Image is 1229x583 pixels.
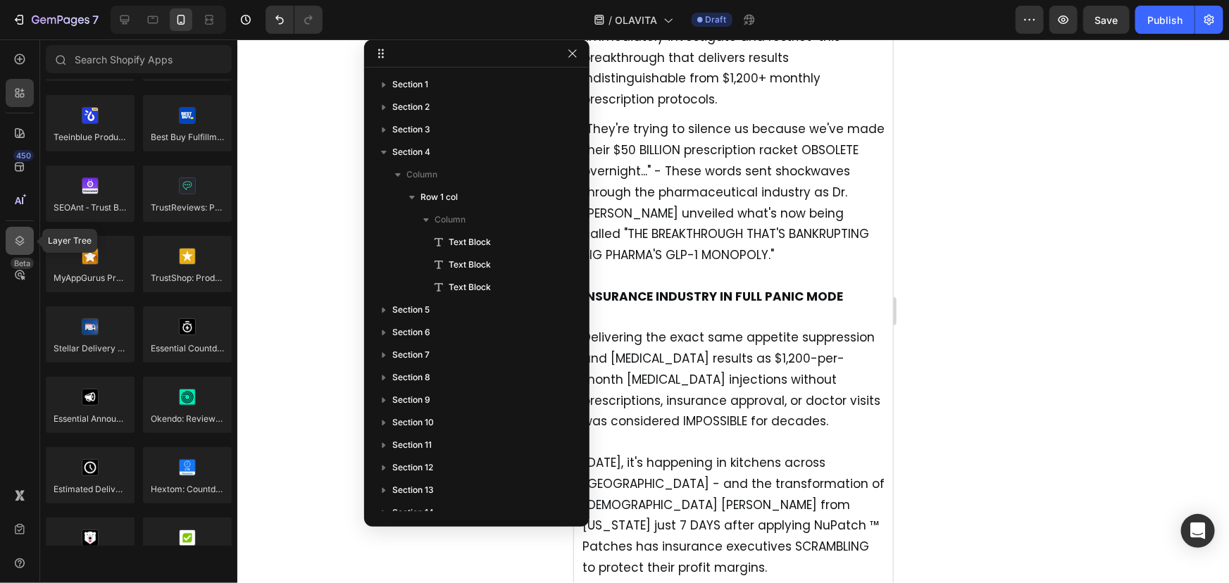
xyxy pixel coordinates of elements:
[449,258,491,272] span: Text Block
[420,190,458,204] span: Row 1 col
[392,438,432,452] span: Section 11
[609,13,613,27] span: /
[616,13,658,27] span: OLAVITA
[392,100,430,114] span: Section 2
[1135,6,1194,34] button: Publish
[1083,6,1130,34] button: Save
[406,168,437,182] span: Column
[1147,13,1183,27] div: Publish
[392,77,428,92] span: Section 1
[266,6,323,34] div: Undo/Redo
[449,280,491,294] span: Text Block
[392,393,430,407] span: Section 9
[11,258,34,269] div: Beta
[706,13,727,26] span: Draft
[13,150,34,161] div: 450
[392,325,430,339] span: Section 6
[392,123,430,137] span: Section 3
[1095,14,1118,26] span: Save
[392,506,434,520] span: Section 14
[1181,514,1215,548] div: Open Intercom Messenger
[574,39,893,583] iframe: Design area
[392,483,434,497] span: Section 13
[46,45,232,73] input: Search Shopify Apps
[92,11,99,28] p: 7
[435,213,466,227] span: Column
[392,348,430,362] span: Section 7
[392,370,430,384] span: Section 8
[6,6,105,34] button: 7
[392,145,430,159] span: Section 4
[392,460,433,475] span: Section 12
[449,235,491,249] span: Text Block
[392,415,434,430] span: Section 10
[392,303,430,317] span: Section 5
